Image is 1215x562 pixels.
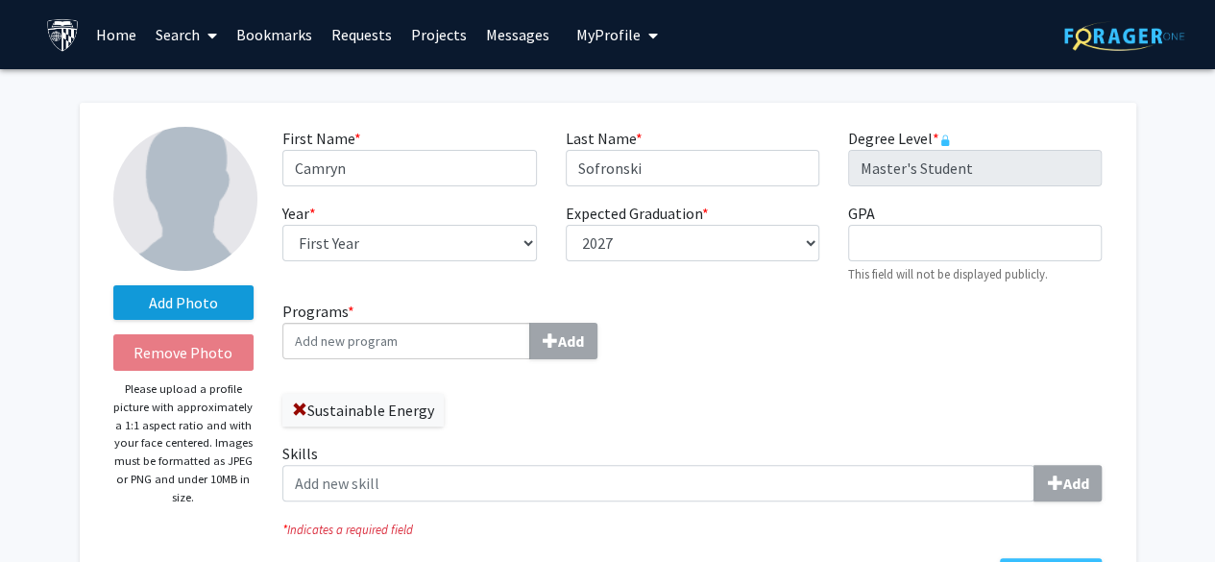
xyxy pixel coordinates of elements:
label: Last Name [566,127,643,150]
label: AddProfile Picture [113,285,255,320]
button: Programs* [529,323,597,359]
input: SkillsAdd [282,465,1034,501]
a: Projects [401,1,476,68]
label: Skills [282,442,1102,501]
button: Remove Photo [113,334,255,371]
iframe: Chat [14,476,82,548]
input: Programs*Add [282,323,530,359]
img: Profile Picture [113,127,257,271]
a: Bookmarks [227,1,322,68]
label: Sustainable Energy [282,394,444,427]
a: Requests [322,1,401,68]
b: Add [558,331,584,351]
i: Indicates a required field [282,521,1102,539]
span: My Profile [576,25,641,44]
img: ForagerOne Logo [1064,21,1184,51]
label: Programs [282,300,678,359]
small: This field will not be displayed publicly. [848,266,1048,281]
img: Johns Hopkins University Logo [46,18,80,52]
label: Expected Graduation [566,202,709,225]
svg: This information is provided and automatically updated by Johns Hopkins University and is not edi... [939,134,951,146]
label: GPA [848,202,875,225]
label: First Name [282,127,361,150]
label: Year [282,202,316,225]
label: Degree Level [848,127,951,150]
a: Messages [476,1,559,68]
a: Home [86,1,146,68]
p: Please upload a profile picture with approximately a 1:1 aspect ratio and with your face centered... [113,380,255,506]
a: Search [146,1,227,68]
b: Add [1062,474,1088,493]
button: Skills [1033,465,1102,501]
